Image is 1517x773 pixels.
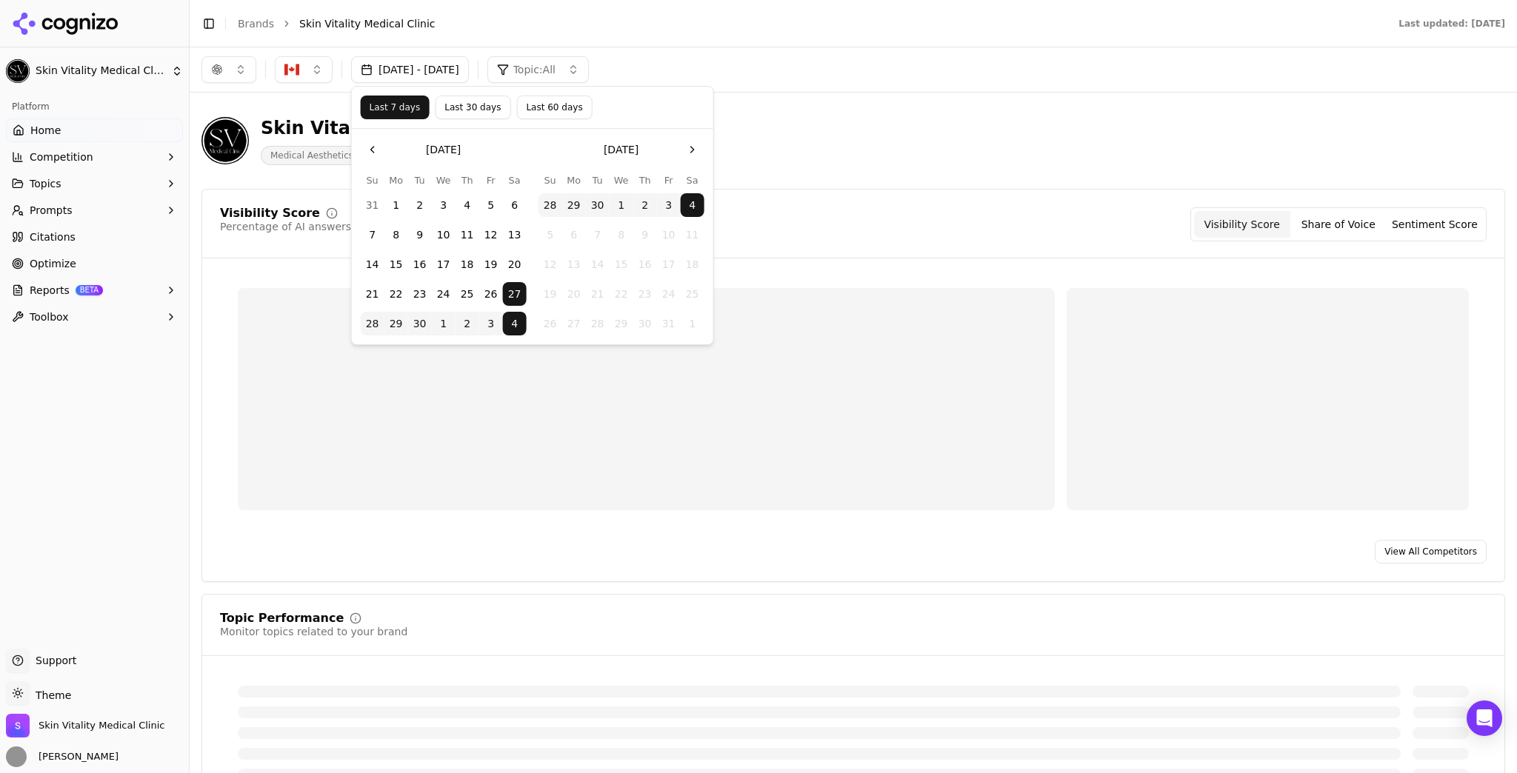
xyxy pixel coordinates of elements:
[361,282,384,306] button: Sunday, September 21st, 2025
[6,278,183,302] button: ReportsBETA
[1467,700,1502,736] div: Open Intercom Messenger
[39,719,164,732] span: Skin Vitality Medical Clinic
[610,193,633,217] button: Wednesday, October 1st, 2025, selected
[238,18,274,30] a: Brands
[479,252,503,276] button: Friday, September 19th, 2025
[30,203,73,218] span: Prompts
[562,173,586,187] th: Monday
[681,193,704,217] button: Today, Saturday, October 4th, 2025, selected
[30,309,69,324] span: Toolbox
[408,282,432,306] button: Tuesday, September 23rd, 2025
[456,193,479,217] button: Thursday, September 4th, 2025
[361,173,384,187] th: Sunday
[30,230,76,244] span: Citations
[456,223,479,247] button: Thursday, September 11th, 2025
[1375,540,1487,563] a: View All Competitors
[503,252,527,276] button: Saturday, September 20th, 2025
[6,252,183,275] a: Optimize
[479,173,503,187] th: Friday
[6,305,183,329] button: Toolbox
[633,193,657,217] button: Thursday, October 2nd, 2025, selected
[361,223,384,247] button: Sunday, September 7th, 2025
[361,252,384,276] button: Sunday, September 14th, 2025
[220,624,407,639] div: Monitor topics related to your brand
[539,173,704,335] table: October 2025
[361,173,527,335] table: September 2025
[610,173,633,187] th: Wednesday
[408,252,432,276] button: Tuesday, September 16th, 2025
[261,116,527,140] div: Skin Vitality Medical Clinic
[30,653,76,668] span: Support
[435,96,510,119] button: Last 30 days
[76,285,103,295] span: BETA
[503,282,527,306] button: Saturday, September 27th, 2025, selected
[361,312,384,335] button: Sunday, September 28th, 2025, selected
[6,172,183,195] button: Topics
[1398,18,1505,30] div: Last updated: [DATE]
[503,312,527,335] button: Today, Saturday, October 4th, 2025, selected
[1387,211,1483,238] button: Sentiment Score
[30,123,61,138] span: Home
[6,746,27,767] img: Sam Walker
[432,193,456,217] button: Wednesday, September 3rd, 2025
[479,312,503,335] button: Friday, October 3rd, 2025, selected
[6,714,164,737] button: Open organization switcher
[513,62,556,77] span: Topic: All
[384,223,408,247] button: Monday, September 8th, 2025
[681,173,704,187] th: Saturday
[539,193,562,217] button: Sunday, September 28th, 2025, selected
[503,193,527,217] button: Saturday, September 6th, 2025
[408,173,432,187] th: Tuesday
[479,282,503,306] button: Friday, September 26th, 2025
[657,173,681,187] th: Friday
[503,223,527,247] button: Saturday, September 13th, 2025
[432,223,456,247] button: Wednesday, September 10th, 2025
[30,176,61,191] span: Topics
[408,193,432,217] button: Tuesday, September 2nd, 2025
[456,173,479,187] th: Thursday
[284,62,299,77] img: Canada
[6,714,30,737] img: Skin Vitality Medical Clinic
[384,173,408,187] th: Monday
[633,173,657,187] th: Thursday
[586,173,610,187] th: Tuesday
[681,138,704,161] button: Go to the Next Month
[220,207,320,219] div: Visibility Score
[408,312,432,335] button: Tuesday, September 30th, 2025, selected
[562,193,586,217] button: Monday, September 29th, 2025, selected
[479,193,503,217] button: Friday, September 5th, 2025
[238,16,1369,31] nav: breadcrumb
[361,138,384,161] button: Go to the Previous Month
[479,223,503,247] button: Friday, September 12th, 2025
[36,64,165,78] span: Skin Vitality Medical Clinic
[456,282,479,306] button: Thursday, September 25th, 2025
[657,193,681,217] button: Friday, October 3rd, 2025, selected
[384,252,408,276] button: Monday, September 15th, 2025
[30,689,71,701] span: Theme
[432,282,456,306] button: Wednesday, September 24th, 2025
[516,96,592,119] button: Last 60 days
[33,750,119,763] span: [PERSON_NAME]
[220,612,344,624] div: Topic Performance
[6,225,183,249] a: Citations
[384,312,408,335] button: Monday, September 29th, 2025, selected
[586,193,610,217] button: Tuesday, September 30th, 2025, selected
[6,95,183,118] div: Platform
[6,746,119,767] button: Open user button
[432,173,456,187] th: Wednesday
[6,118,183,142] a: Home
[6,198,183,222] button: Prompts
[539,173,562,187] th: Sunday
[432,252,456,276] button: Wednesday, September 17th, 2025
[384,193,408,217] button: Monday, September 1st, 2025
[6,59,30,83] img: Skin Vitality Medical Clinic
[30,283,70,298] span: Reports
[1290,211,1387,238] button: Share of Voice
[30,150,93,164] span: Competition
[456,252,479,276] button: Thursday, September 18th, 2025
[6,145,183,169] button: Competition
[30,256,76,271] span: Optimize
[456,312,479,335] button: Thursday, October 2nd, 2025, selected
[408,223,432,247] button: Tuesday, September 9th, 2025
[361,96,430,119] button: Last 7 days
